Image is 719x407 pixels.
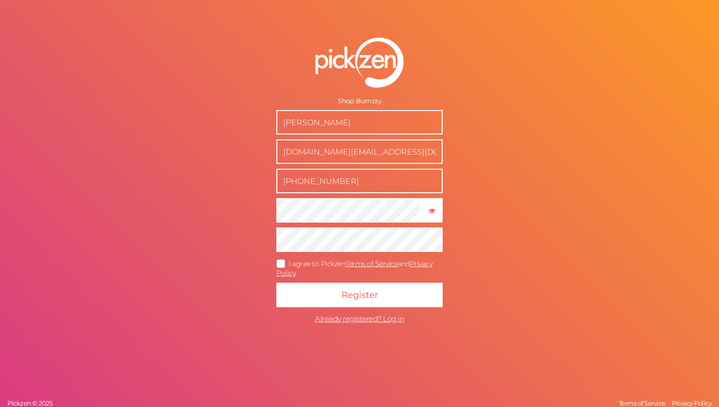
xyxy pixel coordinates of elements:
[276,110,443,135] input: Name
[619,399,666,407] span: Terms of Service
[672,399,712,407] span: Privacy Policy
[315,38,404,88] img: pz-logo-white.png
[345,259,398,268] a: Terms of Service
[616,399,668,407] a: Terms of Service
[315,314,404,323] span: Already registered? Log in
[276,169,443,193] input: Phone
[276,139,443,164] input: Business e-mail
[669,399,714,407] a: Privacy Policy
[276,97,443,105] div: Shop: Bumzzy
[276,259,432,277] span: I agree to Pickzen and .
[341,290,378,300] span: Register
[276,259,432,277] a: Privacy Policy
[276,283,443,307] button: Register
[5,399,55,407] a: Pickzen © 2025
